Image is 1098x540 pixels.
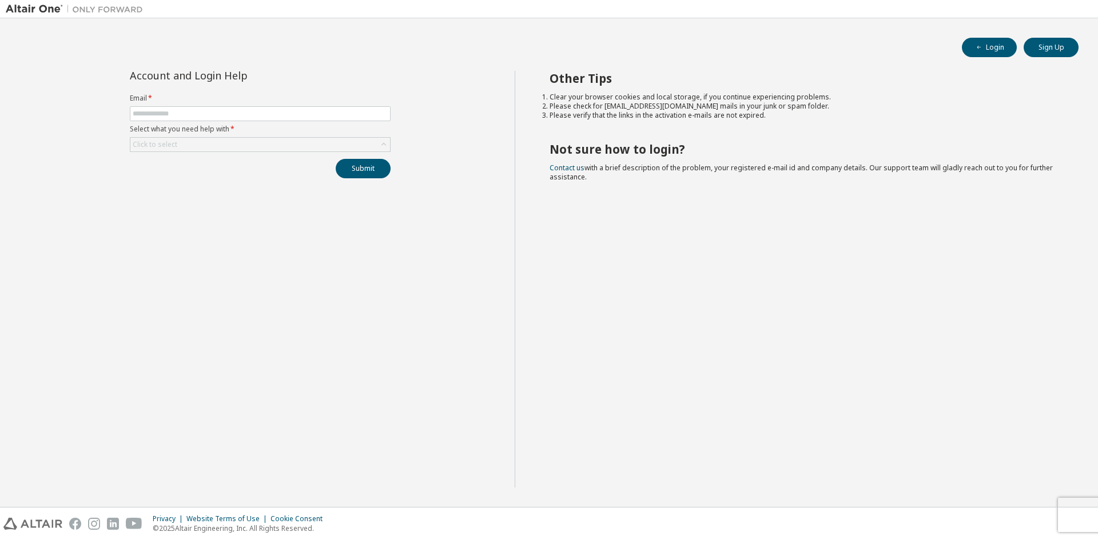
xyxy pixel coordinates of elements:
div: Click to select [130,138,390,151]
img: Altair One [6,3,149,15]
img: facebook.svg [69,518,81,530]
img: linkedin.svg [107,518,119,530]
label: Select what you need help with [130,125,391,134]
div: Account and Login Help [130,71,339,80]
button: Submit [336,159,391,178]
div: Click to select [133,140,177,149]
img: altair_logo.svg [3,518,62,530]
div: Website Terms of Use [186,514,270,523]
a: Contact us [550,163,584,173]
li: Clear your browser cookies and local storage, if you continue experiencing problems. [550,93,1059,102]
button: Login [962,38,1017,57]
h2: Not sure how to login? [550,142,1059,157]
div: Cookie Consent [270,514,329,523]
p: © 2025 Altair Engineering, Inc. All Rights Reserved. [153,523,329,533]
button: Sign Up [1024,38,1079,57]
div: Privacy [153,514,186,523]
li: Please verify that the links in the activation e-mails are not expired. [550,111,1059,120]
span: with a brief description of the problem, your registered e-mail id and company details. Our suppo... [550,163,1053,182]
label: Email [130,94,391,103]
li: Please check for [EMAIL_ADDRESS][DOMAIN_NAME] mails in your junk or spam folder. [550,102,1059,111]
h2: Other Tips [550,71,1059,86]
img: instagram.svg [88,518,100,530]
img: youtube.svg [126,518,142,530]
